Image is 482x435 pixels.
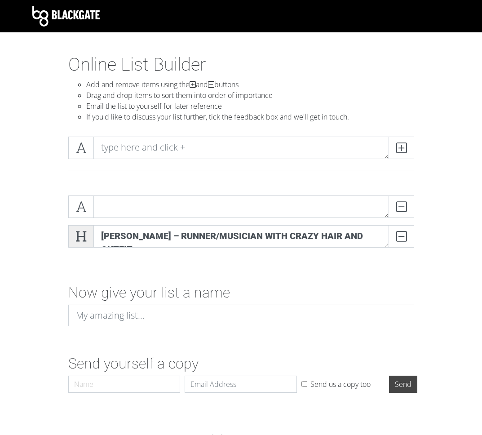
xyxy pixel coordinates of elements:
[389,376,417,393] input: Send
[310,379,371,390] label: Send us a copy too
[185,376,297,393] input: Email Address
[68,284,414,301] h2: Now give your list a name
[86,101,414,111] li: Email the list to yourself for later reference
[68,376,181,393] input: Name
[86,111,414,122] li: If you'd like to discuss your list further, tick the feedback box and we'll get in touch.
[32,6,100,27] img: Blackgate
[68,54,414,75] h1: Online List Builder
[68,305,414,326] input: My amazing list...
[86,90,414,101] li: Drag and drop items to sort them into order of importance
[68,355,414,372] h2: Send yourself a copy
[86,79,414,90] li: Add and remove items using the and buttons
